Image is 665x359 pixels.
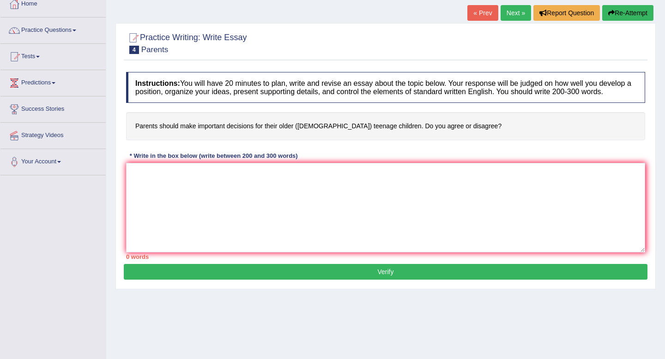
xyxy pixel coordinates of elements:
[0,18,106,41] a: Practice Questions
[141,45,169,54] small: Parents
[602,5,653,21] button: Re-Attempt
[126,152,301,161] div: * Write in the box below (write between 200 and 300 words)
[533,5,600,21] button: Report Question
[467,5,498,21] a: « Prev
[126,252,645,261] div: 0 words
[0,123,106,146] a: Strategy Videos
[126,72,645,103] h4: You will have 20 minutes to plan, write and revise an essay about the topic below. Your response ...
[0,70,106,93] a: Predictions
[126,31,247,54] h2: Practice Writing: Write Essay
[501,5,531,21] a: Next »
[0,44,106,67] a: Tests
[129,46,139,54] span: 4
[126,112,645,140] h4: Parents should make important decisions for their older ([DEMOGRAPHIC_DATA]) teenage children. Do...
[0,96,106,120] a: Success Stories
[135,79,180,87] b: Instructions:
[124,264,647,280] button: Verify
[0,149,106,172] a: Your Account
